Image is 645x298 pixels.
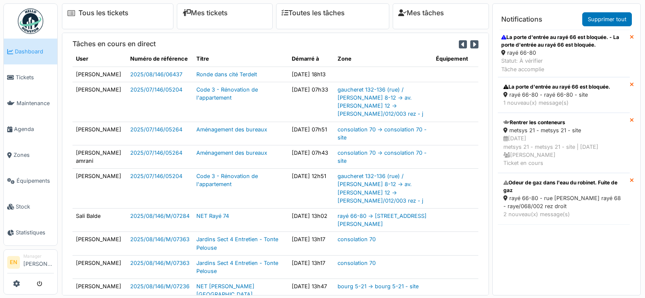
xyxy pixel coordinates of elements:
a: Mes tickets [182,9,228,17]
a: 2025/08/146/M/07236 [130,283,190,290]
a: consolation 70 [338,260,376,266]
span: Tickets [16,73,54,81]
a: La porte d'entrée au rayé 66 est bloquée. rayé 66-80 - rayé 66-80 - site 1 nouveau(x) message(s) [498,77,630,113]
th: Équipement [433,51,478,67]
a: Dashboard [4,39,57,64]
li: [PERSON_NAME] [23,253,54,271]
span: translation missing: fr.shared.user [76,56,88,62]
a: Jardins Sect 4 Entretien - Tonte Pelouse [196,260,278,274]
div: 2 nouveau(x) message(s) [503,210,624,218]
a: consolation 70 -> consolation 70 - site [338,150,427,164]
span: Zones [14,151,54,159]
a: Rentrer les conteneurs metsys 21 - metsys 21 - site [DATE]metsys 21 - metsys 21 - site | [DATE] [... [498,113,630,173]
th: Zone [334,51,433,67]
td: [PERSON_NAME] [73,169,127,209]
td: [PERSON_NAME] [73,122,127,145]
a: 2025/07/146/05204 [130,173,182,179]
div: Statut: À vérifier Tâche accomplie [501,57,626,73]
td: [PERSON_NAME] [73,255,127,279]
div: 1 nouveau(x) message(s) [503,99,624,107]
a: Tickets [4,64,57,90]
a: Supprimer tout [582,12,632,26]
a: Tous les tickets [78,9,128,17]
div: Rentrer les conteneurs [503,119,624,126]
a: La porte d'entrée au rayé 66 est bloquée. - La porte d'entrée au rayé 66 est bloquée. rayé 66-80 ... [498,30,630,77]
a: 2025/08/146/M/07363 [130,236,190,242]
a: Agenda [4,116,57,142]
a: Code 3 - Rénovation de l'appartement [196,173,258,187]
a: NET Rayé 74 [196,213,229,219]
a: NET [PERSON_NAME][GEOGRAPHIC_DATA] [196,283,254,298]
a: Ronde dans cité Terdelt [196,71,257,78]
td: [DATE] 07h43 [288,145,334,168]
div: rayé 66-80 - rayé 66-80 - site [503,91,624,99]
td: [DATE] 13h17 [288,255,334,279]
div: metsys 21 - metsys 21 - site [503,126,624,134]
a: 2025/07/146/05204 [130,86,182,93]
a: gaucheret 132-136 (rue) / [PERSON_NAME] 8-12 -> av. [PERSON_NAME] 12 -> [PERSON_NAME]/012/003 rez... [338,86,423,117]
a: Toutes les tâches [282,9,345,17]
li: EN [7,256,20,269]
a: 2025/07/146/05264 [130,126,182,133]
img: Badge_color-CXgf-gQk.svg [18,8,43,34]
td: [DATE] 13h02 [288,209,334,232]
a: consolation 70 -> consolation 70 - site [338,126,427,141]
th: Numéro de référence [127,51,193,67]
a: 2025/08/146/06437 [130,71,182,78]
a: Stock [4,194,57,220]
a: rayé 66-80 -> [STREET_ADDRESS][PERSON_NAME] [338,213,427,227]
span: Statistiques [16,228,54,237]
a: Jardins Sect 4 Entretien - Tonte Pelouse [196,236,278,251]
td: [PERSON_NAME] amrani [73,145,127,168]
a: Odeur de gaz dans l'eau du robinet. Fuite de gaz rayé 66-80 - rue [PERSON_NAME] rayé 68 - raye/06... [498,173,630,225]
td: [DATE] 07h51 [288,122,334,145]
div: La porte d'entrée au rayé 66 est bloquée. - La porte d'entrée au rayé 66 est bloquée. [501,33,626,49]
a: Mes tâches [398,9,444,17]
h6: Notifications [501,15,542,23]
a: consolation 70 [338,236,376,242]
span: Maintenance [17,99,54,107]
a: Code 3 - Rénovation de l'appartement [196,86,258,101]
th: Démarré à [288,51,334,67]
td: [DATE] 07h33 [288,82,334,122]
div: La porte d'entrée au rayé 66 est bloquée. [503,83,624,91]
div: [DATE] metsys 21 - metsys 21 - site | [DATE] [PERSON_NAME] Ticket en cours [503,134,624,167]
td: [DATE] 18h13 [288,67,334,82]
span: Dashboard [15,47,54,56]
div: Manager [23,253,54,259]
a: bourg 5-21 -> bourg 5-21 - site [338,283,419,290]
a: 2025/08/146/M/07284 [130,213,190,219]
td: Sali Balde [73,209,127,232]
td: [PERSON_NAME] [73,82,127,122]
span: Stock [16,203,54,211]
a: Maintenance [4,90,57,116]
div: rayé 66-80 - rue [PERSON_NAME] rayé 68 - raye/068/002 rez droit [503,194,624,210]
a: Zones [4,142,57,168]
span: Équipements [17,177,54,185]
a: gaucheret 132-136 (rue) / [PERSON_NAME] 8-12 -> av. [PERSON_NAME] 12 -> [PERSON_NAME]/012/003 rez... [338,173,423,204]
a: Équipements [4,168,57,194]
a: EN Manager[PERSON_NAME] [7,253,54,273]
td: [DATE] 12h51 [288,169,334,209]
h6: Tâches en cours en direct [73,40,156,48]
span: Agenda [14,125,54,133]
a: Statistiques [4,220,57,245]
th: Titre [193,51,289,67]
div: rayé 66-80 [501,49,626,57]
div: Odeur de gaz dans l'eau du robinet. Fuite de gaz [503,179,624,194]
td: [PERSON_NAME] [73,67,127,82]
td: [PERSON_NAME] [73,232,127,255]
a: 2025/08/146/M/07363 [130,260,190,266]
a: 2025/07/146/05264 [130,150,182,156]
a: Aménagement des bureaux [196,126,267,133]
td: [DATE] 13h17 [288,232,334,255]
a: Aménagement des bureaux [196,150,267,156]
